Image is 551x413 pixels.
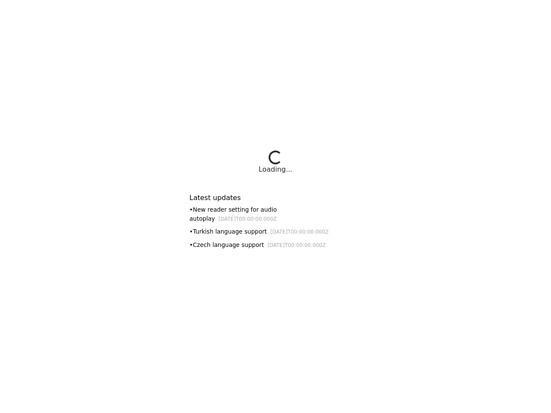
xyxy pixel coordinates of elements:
div: • Czech language support [189,240,362,250]
small: [DATE]T00:00:00.000Z [218,216,277,222]
div: • New reader setting for audio autoplay [189,205,362,223]
div: • Turkish language support [189,227,362,236]
small: [DATE]T00:00:00.000Z [267,242,326,248]
h6: Latest updates [189,194,362,202]
div: Loading... [259,164,292,175]
small: [DATE]T00:00:00.000Z [270,229,329,235]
